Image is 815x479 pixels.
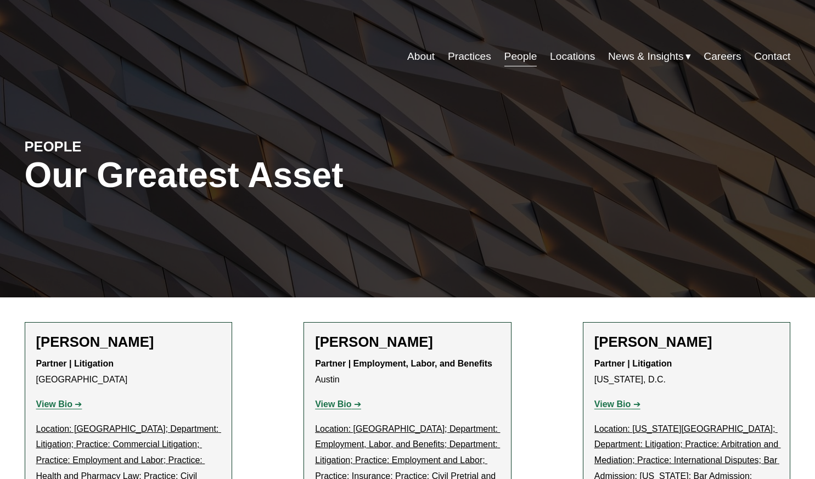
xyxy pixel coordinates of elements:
[594,399,631,409] strong: View Bio
[504,46,537,67] a: People
[448,46,491,67] a: Practices
[550,46,595,67] a: Locations
[36,334,221,351] h2: [PERSON_NAME]
[315,334,500,351] h2: [PERSON_NAME]
[36,356,221,388] p: [GEOGRAPHIC_DATA]
[36,359,114,368] strong: Partner | Litigation
[594,399,640,409] a: View Bio
[315,359,492,368] strong: Partner | Employment, Labor, and Benefits
[608,47,684,66] span: News & Insights
[407,46,435,67] a: About
[36,399,82,409] a: View Bio
[25,138,216,155] h4: PEOPLE
[608,46,691,67] a: folder dropdown
[594,334,779,351] h2: [PERSON_NAME]
[315,356,500,388] p: Austin
[594,359,672,368] strong: Partner | Litigation
[594,356,779,388] p: [US_STATE], D.C.
[25,155,536,195] h1: Our Greatest Asset
[315,399,361,409] a: View Bio
[754,46,790,67] a: Contact
[704,46,741,67] a: Careers
[36,399,72,409] strong: View Bio
[315,399,351,409] strong: View Bio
